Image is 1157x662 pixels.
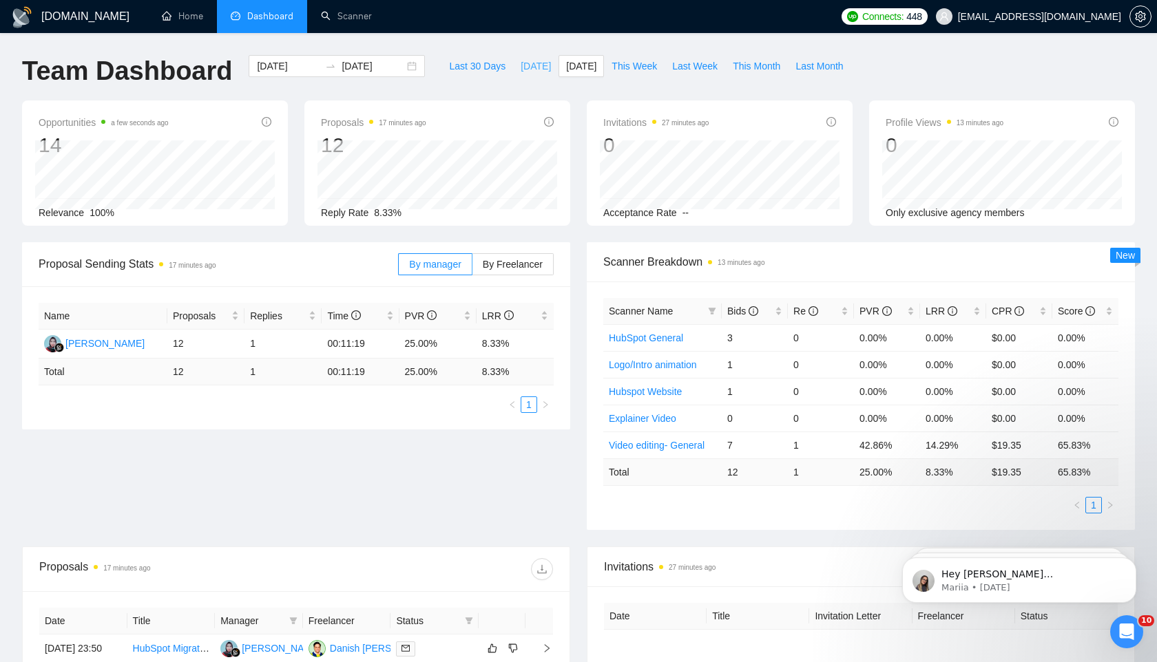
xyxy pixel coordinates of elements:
[788,324,854,351] td: 0
[504,310,514,320] span: info-circle
[886,132,1003,158] div: 0
[162,10,203,22] a: homeHome
[854,458,920,485] td: 25.00 %
[609,306,673,317] span: Scanner Name
[399,359,477,385] td: 25.00 %
[669,564,716,571] time: 27 minutes ago
[906,9,921,24] span: 448
[682,207,689,218] span: --
[854,378,920,405] td: 0.00%
[504,396,521,413] li: Previous Page
[351,310,361,320] span: info-circle
[321,114,426,131] span: Proposals
[90,207,114,218] span: 100%
[788,351,854,378] td: 0
[325,61,336,72] span: to
[505,640,521,656] button: dislike
[508,643,518,654] span: dislike
[604,603,707,630] th: Date
[325,61,336,72] span: swap-right
[257,58,320,74] input: Start date
[242,641,321,656] div: [PERSON_NAME]
[727,306,758,317] span: Bids
[722,431,788,458] td: 7
[603,458,722,485] td: Total
[854,431,920,458] td: 42.86%
[1130,11,1151,22] span: setting
[1052,405,1118,431] td: 0.00%
[882,528,1157,625] iframe: Intercom notifications message
[1102,497,1118,513] button: right
[604,55,665,77] button: This Week
[722,351,788,378] td: 1
[103,564,150,572] time: 17 minutes ago
[321,10,372,22] a: searchScanner
[39,255,398,273] span: Proposal Sending Stats
[612,58,657,74] span: This Week
[882,306,892,316] span: info-circle
[986,351,1052,378] td: $0.00
[220,640,238,657] img: NS
[1069,497,1085,513] button: left
[244,359,322,385] td: 1
[322,359,399,385] td: 00:11:19
[603,253,1118,270] span: Scanner Breakdown
[722,405,788,431] td: 0
[1052,431,1118,458] td: 65.83%
[609,359,697,370] a: Logo/Intro animation
[330,641,442,656] div: Danish [PERSON_NAME]
[286,610,300,631] span: filter
[788,55,851,77] button: Last Month
[926,306,957,317] span: LRR
[1109,117,1118,127] span: info-circle
[793,306,818,317] span: Re
[1102,497,1118,513] li: Next Page
[886,207,1025,218] span: Only exclusive agency members
[396,613,459,628] span: Status
[862,9,904,24] span: Connects:
[920,431,986,458] td: 14.29%
[477,359,554,385] td: 8.33 %
[441,55,513,77] button: Last 30 Days
[465,617,473,625] span: filter
[1069,497,1085,513] li: Previous Page
[54,343,64,352] img: gigradar-bm.png
[986,458,1052,485] td: $ 19.35
[948,306,957,316] span: info-circle
[986,378,1052,405] td: $0.00
[708,307,716,315] span: filter
[541,401,550,409] span: right
[707,603,809,630] th: Title
[11,6,33,28] img: logo
[244,303,322,330] th: Replies
[521,397,536,412] a: 1
[1129,6,1151,28] button: setting
[537,396,554,413] li: Next Page
[309,642,442,653] a: DWDanish [PERSON_NAME]
[986,324,1052,351] td: $0.00
[39,207,84,218] span: Relevance
[609,386,682,397] a: Hubspot Website
[327,310,360,321] span: Time
[788,405,854,431] td: 0
[322,330,399,359] td: 00:11:19
[939,12,949,21] span: user
[920,324,986,351] td: 0.00%
[321,207,368,218] span: Reply Rate
[788,458,854,485] td: 1
[244,330,322,359] td: 1
[672,58,718,74] span: Last Week
[321,132,426,158] div: 12
[1052,324,1118,351] td: 0.00%
[477,330,554,359] td: 8.33%
[733,58,780,74] span: This Month
[1052,458,1118,485] td: 65.83 %
[220,642,321,653] a: NS[PERSON_NAME]
[809,306,818,316] span: info-circle
[402,644,410,652] span: mail
[405,310,437,321] span: PVR
[462,610,476,631] span: filter
[521,396,537,413] li: 1
[1073,501,1081,509] span: left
